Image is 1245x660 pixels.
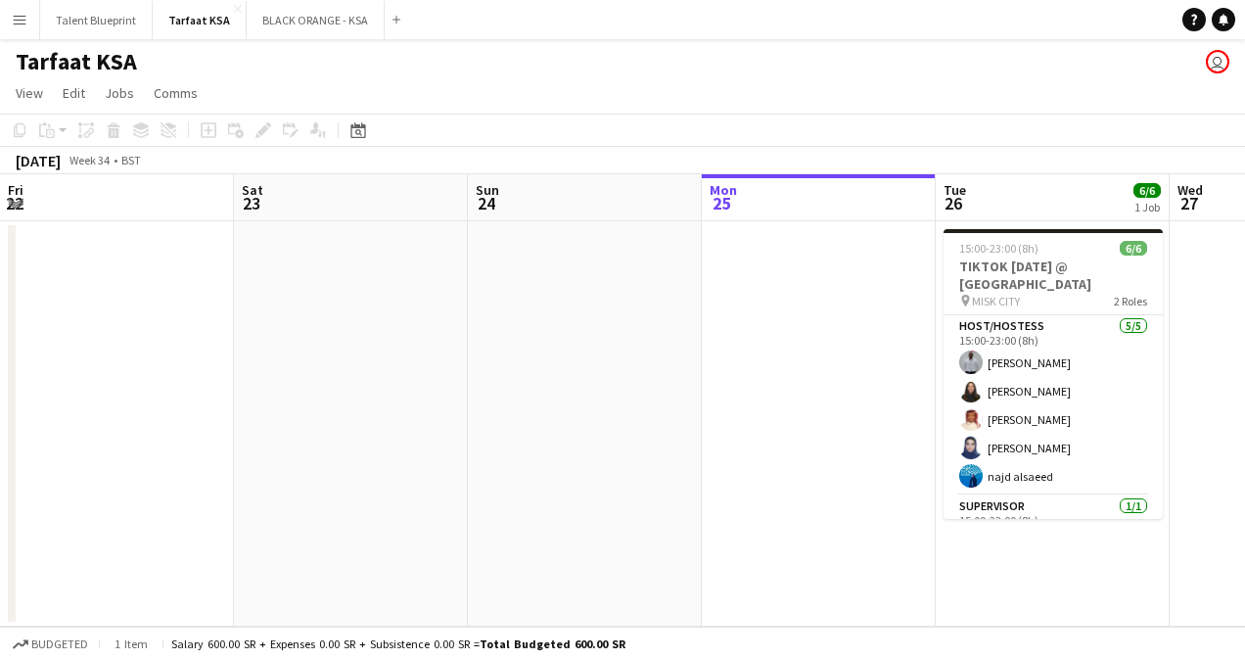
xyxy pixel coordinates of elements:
span: Sun [476,181,499,199]
span: MISK CITY [972,294,1020,308]
div: Salary 600.00 SR + Expenses 0.00 SR + Subsistence 0.00 SR = [171,636,625,651]
a: Edit [55,80,93,106]
app-card-role: Host/Hostess5/515:00-23:00 (8h)[PERSON_NAME][PERSON_NAME][PERSON_NAME][PERSON_NAME]najd alsaeed [944,315,1163,495]
span: 23 [239,192,263,214]
span: Comms [154,84,198,102]
h3: TIKTOK [DATE] @ [GEOGRAPHIC_DATA] [944,258,1163,293]
button: BLACK ORANGE - KSA [247,1,385,39]
span: Budgeted [31,637,88,651]
a: Jobs [97,80,142,106]
span: 15:00-23:00 (8h) [959,241,1038,256]
app-card-role: Supervisor1/115:00-23:00 (8h) [944,495,1163,562]
span: Jobs [105,84,134,102]
div: [DATE] [16,151,61,170]
span: 6/6 [1133,183,1161,198]
a: View [8,80,51,106]
span: Mon [710,181,737,199]
span: Wed [1177,181,1203,199]
span: Total Budgeted 600.00 SR [480,636,625,651]
span: 1 item [108,636,155,651]
span: View [16,84,43,102]
button: Tarfaat KSA [153,1,247,39]
a: Comms [146,80,206,106]
span: 24 [473,192,499,214]
span: Sat [242,181,263,199]
span: 26 [941,192,966,214]
span: 25 [707,192,737,214]
span: 27 [1175,192,1203,214]
span: 6/6 [1120,241,1147,256]
app-user-avatar: Abdulwahab Al Hijan [1206,50,1229,73]
span: 2 Roles [1114,294,1147,308]
div: BST [121,153,141,167]
span: Fri [8,181,23,199]
button: Budgeted [10,634,91,655]
h1: Tarfaat KSA [16,47,137,76]
span: Tue [944,181,966,199]
button: Talent Blueprint [40,1,153,39]
span: 22 [5,192,23,214]
span: Edit [63,84,85,102]
app-job-card: 15:00-23:00 (8h)6/6TIKTOK [DATE] @ [GEOGRAPHIC_DATA] MISK CITY2 RolesHost/Hostess5/515:00-23:00 (... [944,229,1163,519]
span: Week 34 [65,153,114,167]
div: 1 Job [1134,200,1160,214]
